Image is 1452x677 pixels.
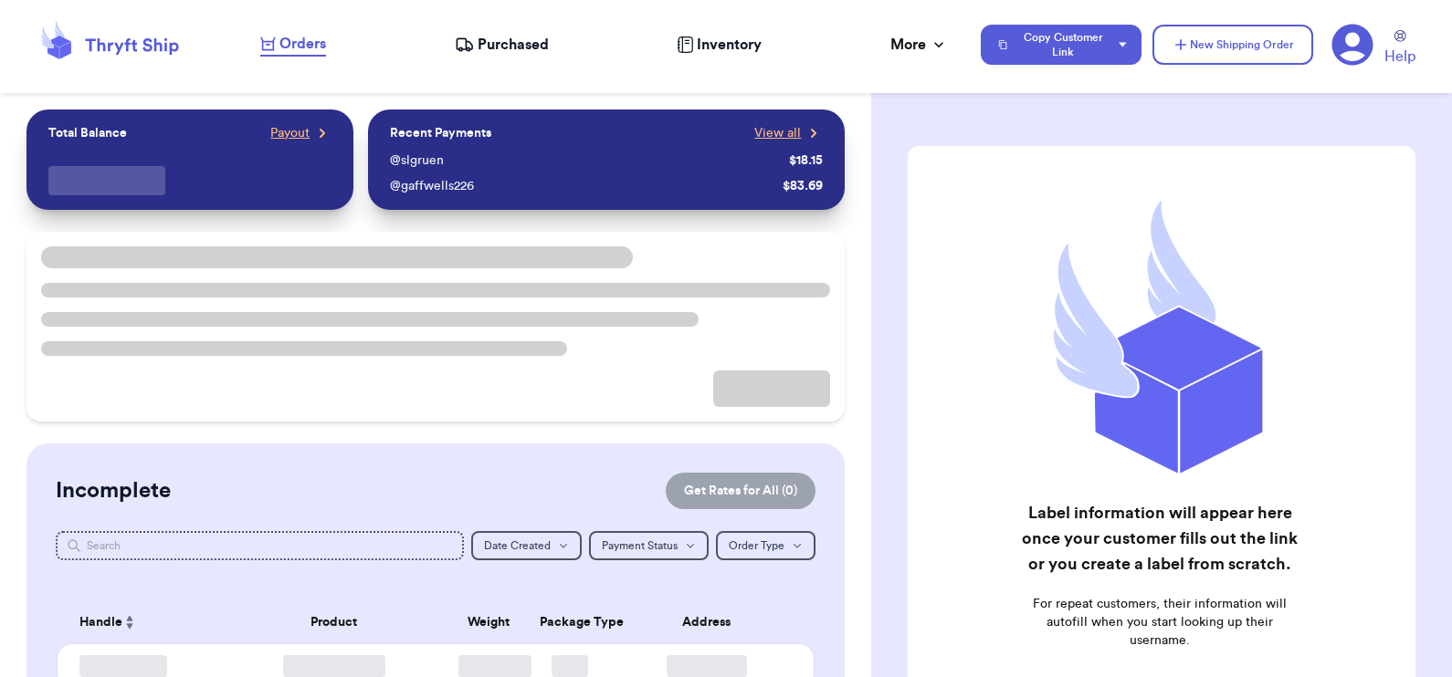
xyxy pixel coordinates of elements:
th: Product [220,600,448,644]
h2: Incomplete [56,476,171,505]
span: Date Created [484,540,551,551]
button: Order Type [716,531,815,560]
p: Recent Payments [390,124,491,142]
span: Payment Status [602,540,678,551]
th: Address [611,600,815,644]
button: Date Created [471,531,582,560]
button: Get Rates for All (0) [666,473,815,509]
th: Package Type [529,600,610,644]
button: New Shipping Order [1152,25,1313,65]
div: @ slgruen [390,151,782,170]
span: Inventory [697,34,762,56]
div: @ gaffwells226 [390,177,775,195]
a: Help [1384,30,1415,68]
input: Search [56,531,465,560]
a: Inventory [677,34,762,56]
span: Orders [279,33,326,55]
button: Sort ascending [122,611,137,633]
button: Payment Status [589,531,709,560]
span: Order Type [729,540,784,551]
span: Payout [270,124,310,142]
span: Handle [79,613,122,632]
span: Help [1384,46,1415,68]
a: Orders [260,33,326,57]
span: Purchased [478,34,549,56]
div: More [890,34,948,56]
div: $ 18.15 [789,151,823,170]
p: Total Balance [48,124,127,142]
p: For repeat customers, their information will autofill when you start looking up their username. [1017,595,1302,650]
div: $ 83.69 [783,177,823,195]
th: Weight [447,600,529,644]
a: Payout [270,124,331,142]
a: Purchased [455,34,549,56]
a: View all [754,124,823,142]
h2: Label information will appear here once your customer fills out the link or you create a label fr... [1017,500,1302,577]
button: Copy Customer Link [981,25,1142,65]
span: View all [754,124,801,142]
